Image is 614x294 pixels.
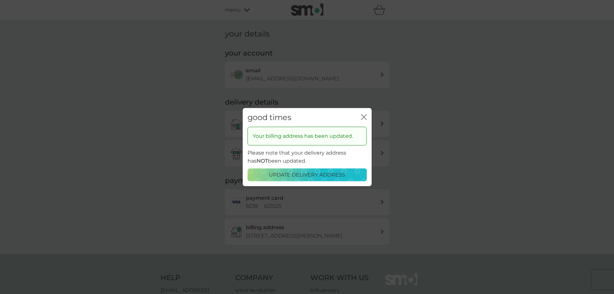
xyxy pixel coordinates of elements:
[361,114,367,121] button: close
[248,113,291,122] h2: good times
[248,150,346,164] span: Please note that your delivery address has been updated.
[269,171,345,179] p: update delivery address
[248,168,367,181] button: update delivery address
[253,133,353,139] span: Your billing address has been updated.
[257,158,268,164] strong: NOT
